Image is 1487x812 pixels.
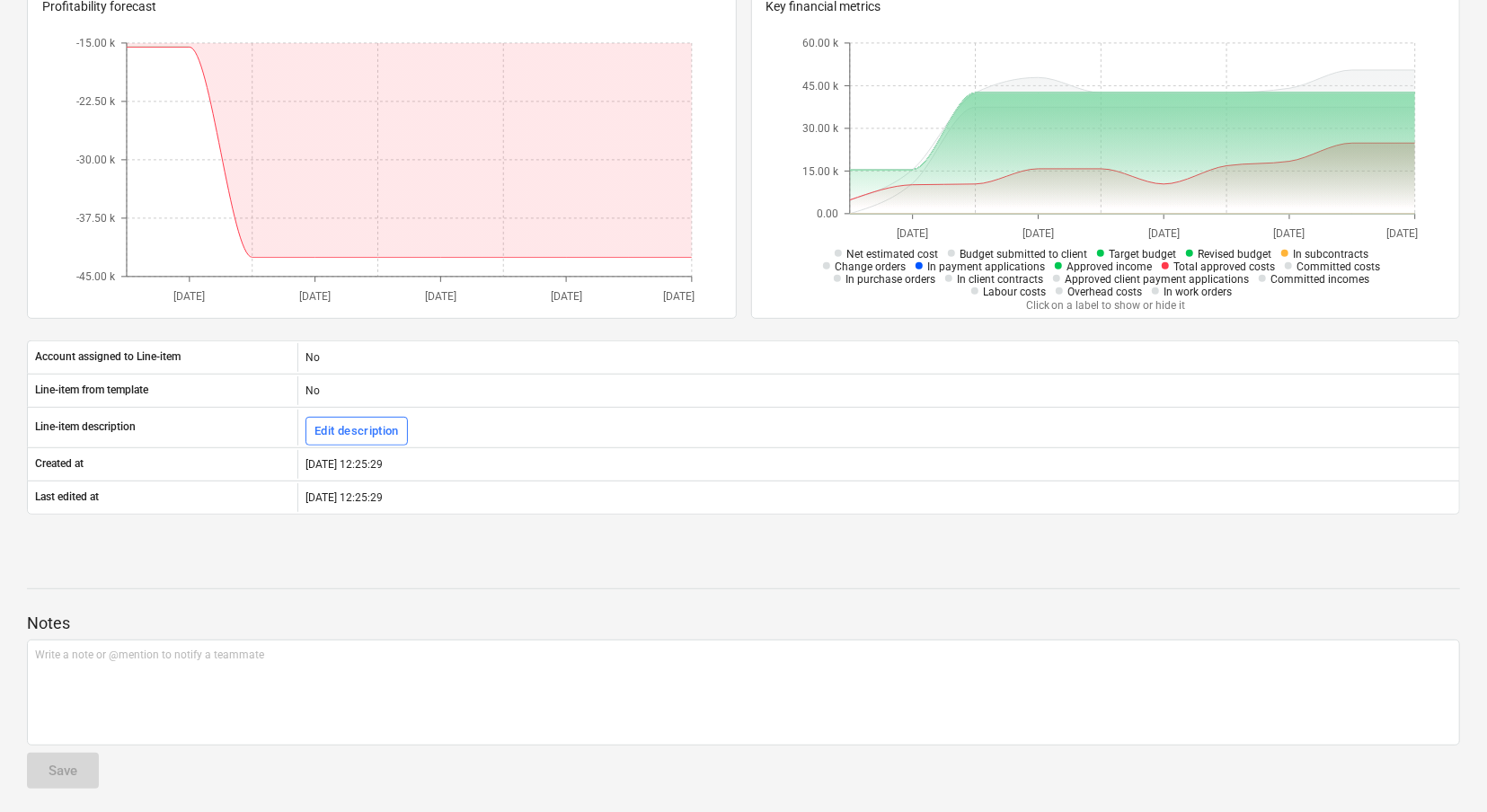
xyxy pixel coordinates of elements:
[663,290,695,303] tspan: [DATE]
[796,298,1415,313] p: Click on a label to show or hide it
[1148,227,1180,240] tspan: [DATE]
[1386,227,1418,240] tspan: [DATE]
[35,419,136,435] p: Line-item description
[550,290,581,303] tspan: [DATE]
[76,95,116,108] tspan: -22.50 k
[76,212,116,225] tspan: -37.50 k
[957,273,1043,286] span: In client contracts
[802,165,839,178] tspan: 15.00 k
[1065,273,1249,286] span: Approved client payment applications
[299,290,331,303] tspan: [DATE]
[817,207,838,220] tspan: 0.00
[1022,227,1054,240] tspan: [DATE]
[35,383,148,398] p: Line-item from template
[1270,273,1369,286] span: Committed incomes
[173,290,205,303] tspan: [DATE]
[35,349,181,365] p: Account assigned to Line-item
[1164,286,1232,298] span: In work orders
[425,290,456,303] tspan: [DATE]
[1293,248,1368,260] span: In subcontracts
[1173,260,1275,273] span: Total approved costs
[27,613,1460,634] p: Notes
[846,248,938,260] span: Net estimated cost
[76,154,116,166] tspan: -30.00 k
[1397,726,1487,812] iframe: Chat Widget
[35,456,84,472] p: Created at
[802,122,839,135] tspan: 30.00 k
[802,37,839,49] tspan: 60.00 k
[1198,248,1271,260] span: Revised budget
[1274,227,1306,240] tspan: [DATE]
[835,260,906,273] span: Change orders
[1297,260,1380,273] span: Committed costs
[297,450,1459,479] div: [DATE] 12:25:29
[927,260,1045,273] span: In payment applications
[76,37,116,49] tspan: -15.00 k
[314,421,399,442] div: Edit description
[898,227,929,240] tspan: [DATE]
[1067,260,1152,273] span: Approved income
[297,483,1459,512] div: [DATE] 12:25:29
[845,273,935,286] span: In purchase orders
[1067,286,1142,298] span: Overhead costs
[297,376,1459,405] div: No
[1109,248,1176,260] span: Target budget
[297,343,1459,372] div: No
[76,270,116,283] tspan: -45.00 k
[960,248,1087,260] span: Budget submitted to client
[802,80,839,93] tspan: 45.00 k
[983,286,1046,298] span: Labour costs
[35,490,99,505] p: Last edited at
[305,417,408,446] button: Edit description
